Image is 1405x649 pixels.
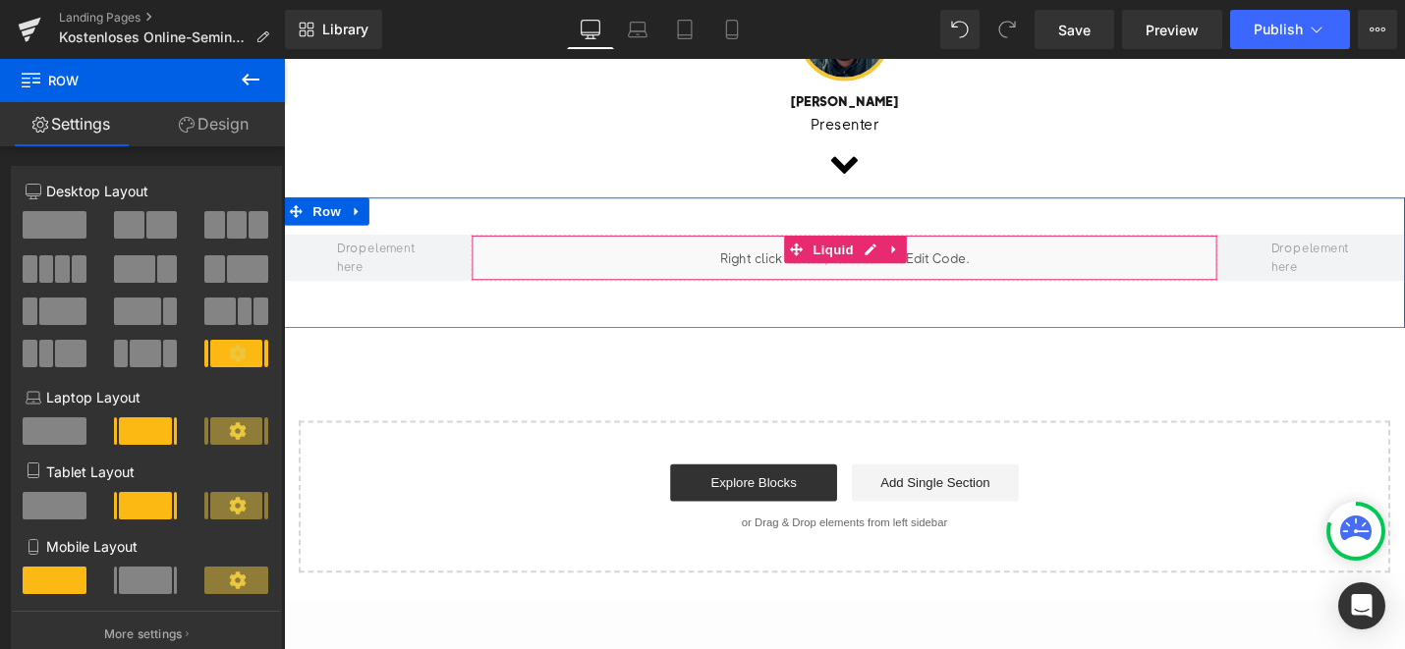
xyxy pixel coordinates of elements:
[1058,20,1091,40] span: Save
[47,485,1142,499] p: or Drag & Drop elements from left sidebar
[614,10,661,49] a: Laptop
[1254,22,1303,37] span: Publish
[26,387,267,407] p: Laptop Layout
[556,188,609,217] span: Liquid
[1358,10,1397,49] button: More
[304,56,885,81] p: Presenter
[26,536,267,557] p: Mobile Layout
[104,625,183,643] p: More settings
[940,10,980,49] button: Undo
[59,29,248,45] span: Kostenloses Online-Seminar | Employer Branding &amp; Retention
[26,461,267,482] p: Tablet Layout
[142,102,285,146] a: Design
[987,10,1027,49] button: Redo
[1230,10,1350,49] button: Publish
[322,21,368,38] span: Library
[1338,582,1385,629] div: Open Intercom Messenger
[20,59,216,102] span: Row
[635,188,660,217] a: Expand / Collapse
[661,10,708,49] a: Tablet
[285,10,382,49] a: New Library
[1122,10,1222,49] a: Preview
[410,430,587,469] a: Explore Blocks
[59,10,285,26] a: Landing Pages
[708,10,756,49] a: Mobile
[602,430,779,469] a: Add Single Section
[26,147,65,177] span: Row
[26,181,267,201] p: Desktop Layout
[1146,20,1199,40] span: Preview
[567,10,614,49] a: Desktop
[65,147,90,177] a: Expand / Collapse
[536,35,651,53] b: [PERSON_NAME]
